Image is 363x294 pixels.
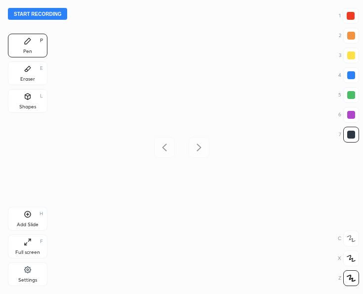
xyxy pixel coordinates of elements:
div: 7 [339,127,359,143]
div: 6 [338,107,359,123]
div: Add Slide [17,222,39,227]
button: Start recording [8,8,67,20]
div: X [338,250,359,266]
div: 2 [339,28,359,44]
div: C [338,231,359,246]
div: E [40,66,43,71]
div: 3 [339,48,359,63]
div: Settings [18,278,37,283]
div: Full screen [15,250,40,255]
div: Pen [23,49,32,54]
div: L [40,94,43,98]
div: H [40,211,43,216]
div: P [40,38,43,43]
div: F [40,239,43,244]
div: 5 [338,87,359,103]
div: 1 [339,8,359,24]
div: Shapes [19,104,36,109]
div: Eraser [20,77,35,82]
div: Z [338,270,359,286]
div: 4 [338,67,359,83]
